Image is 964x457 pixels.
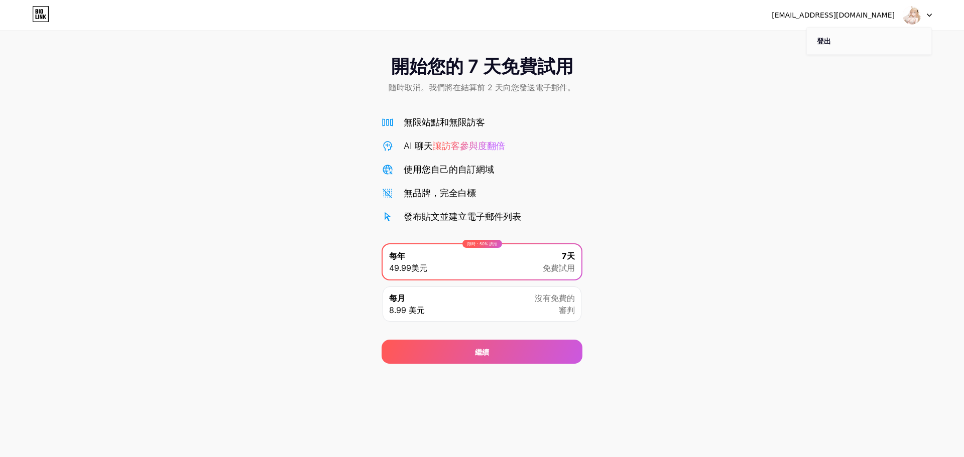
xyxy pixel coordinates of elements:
[391,55,573,77] font: 開始您的 7 天免費試用
[389,82,575,92] font: 隨時取消。我們將在結算前 2 天向您發送電子郵件。
[404,117,485,127] font: 無限站點和無限訪客
[543,263,575,273] font: 免費試用
[389,305,425,315] font: 8.99 美元
[535,293,575,303] font: 沒有免費的
[404,140,433,151] font: AI 聊天
[389,293,405,303] font: 每月
[817,37,831,45] font: 登出
[467,241,497,246] font: 限時：50% 折扣
[562,251,575,261] font: 7天
[404,188,476,198] font: 無品牌，完全白標
[389,263,427,273] font: 49.99美元
[389,251,405,261] font: 每年
[433,140,505,151] font: 讓訪客參與度翻倍
[404,211,521,222] font: 發布貼文並建立電子郵件列表
[559,305,575,315] font: 審判
[475,348,489,356] font: 繼續
[772,11,895,19] font: [EMAIL_ADDRESS][DOMAIN_NAME]
[404,164,494,175] font: 使用您自己的自訂網域
[902,6,921,25] img: 金孫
